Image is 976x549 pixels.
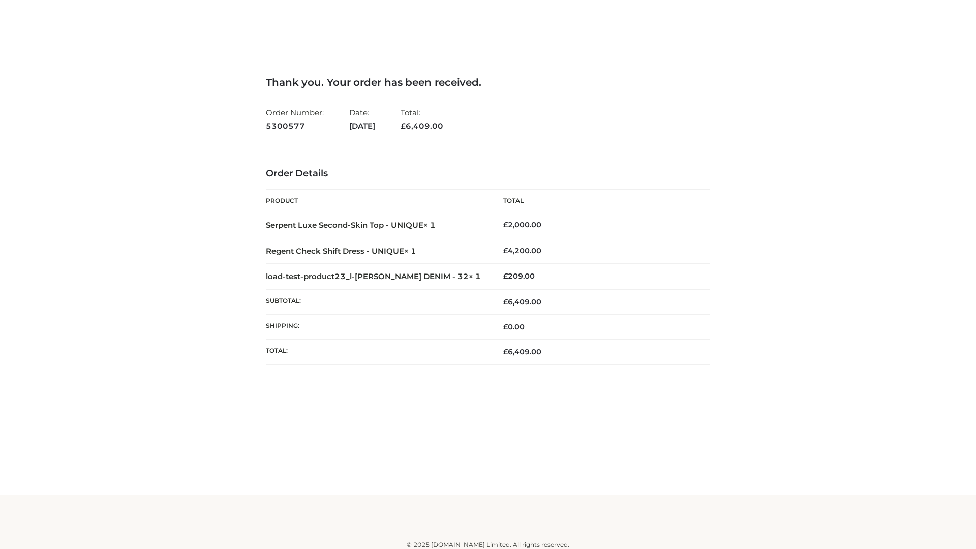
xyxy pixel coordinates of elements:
th: Total: [266,340,488,364]
th: Total [488,190,710,212]
span: £ [503,322,508,331]
li: Total: [401,104,443,135]
strong: × 1 [423,220,436,230]
span: 6,409.00 [503,297,541,307]
bdi: 2,000.00 [503,220,541,229]
th: Product [266,190,488,212]
span: £ [401,121,406,131]
th: Shipping: [266,315,488,340]
span: £ [503,271,508,281]
strong: Serpent Luxe Second-Skin Top - UNIQUE [266,220,436,230]
strong: Regent Check Shift Dress - UNIQUE [266,246,416,256]
strong: [DATE] [349,119,375,133]
strong: × 1 [469,271,481,281]
h3: Order Details [266,168,710,179]
span: £ [503,347,508,356]
span: 6,409.00 [401,121,443,131]
span: £ [503,220,508,229]
h3: Thank you. Your order has been received. [266,76,710,88]
bdi: 0.00 [503,322,525,331]
span: £ [503,246,508,255]
bdi: 209.00 [503,271,535,281]
strong: × 1 [404,246,416,256]
li: Date: [349,104,375,135]
span: 6,409.00 [503,347,541,356]
strong: load-test-product23_l-[PERSON_NAME] DENIM - 32 [266,271,481,281]
li: Order Number: [266,104,324,135]
bdi: 4,200.00 [503,246,541,255]
strong: 5300577 [266,119,324,133]
span: £ [503,297,508,307]
th: Subtotal: [266,289,488,314]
